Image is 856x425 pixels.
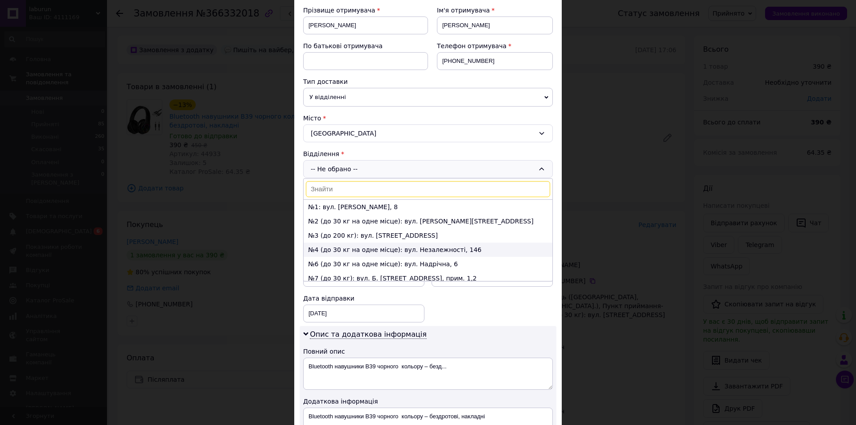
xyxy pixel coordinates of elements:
div: Повний опис [303,347,553,356]
div: Місто [303,114,553,123]
li: №6 (до 30 кг на одне місце): вул. Надрічна, 6 [304,257,552,271]
div: Дата відправки [303,294,424,303]
li: №2 (до 30 кг на одне місце): вул. [PERSON_NAME][STREET_ADDRESS] [304,214,552,228]
span: Тип доставки [303,78,348,85]
li: №4 (до 30 кг на одне місце): вул. Незалежності, 146 [304,243,552,257]
div: -- Не обрано -- [303,160,553,178]
li: №3 (до 200 кг): вул. [STREET_ADDRESS] [304,228,552,243]
li: №1: вул. [PERSON_NAME], 8 [304,200,552,214]
div: Відділення [303,149,553,158]
textarea: Bluetooth навушники B39 чорного кольору – безд... [303,358,553,390]
span: Прізвище отримувача [303,7,375,14]
div: Додаткова інформація [303,397,553,406]
li: №7 (до 30 кг): вул. Б. [STREET_ADDRESS], прим. 1,2 [304,271,552,285]
input: +380 [437,52,553,70]
span: Опис та додаткова інформація [310,330,427,339]
div: [GEOGRAPHIC_DATA] [303,124,553,142]
input: Знайти [306,181,550,197]
span: Телефон отримувача [437,42,506,50]
span: По батькові отримувача [303,42,383,50]
span: Ім'я отримувача [437,7,490,14]
span: У відділенні [303,88,553,107]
